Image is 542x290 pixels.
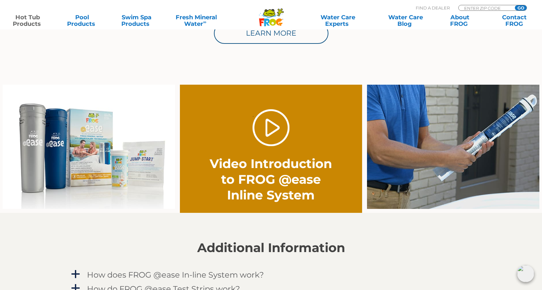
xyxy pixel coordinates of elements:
a: a How does FROG @ease In-line System work? [70,269,472,281]
a: PoolProducts [61,14,103,27]
h2: Additional Information [70,241,472,255]
h2: Video Introduction to FROG @ease Inline System [207,156,335,203]
img: inline-holder [367,85,539,209]
a: Fresh MineralWater∞ [170,14,223,27]
a: Swim SpaProducts [115,14,158,27]
sup: ∞ [203,19,206,25]
h4: How does FROG @ease In-line System work? [87,270,264,279]
input: Zip Code Form [463,5,508,11]
img: openIcon [517,265,534,282]
span: a [71,269,80,279]
p: Find A Dealer [416,5,450,11]
a: Learn More [214,23,328,44]
a: AboutFROG [439,14,481,27]
a: Water CareExperts [304,14,372,27]
a: ContactFROG [493,14,535,27]
a: Hot TubProducts [7,14,49,27]
img: inline family [3,85,175,209]
a: Play Video [253,109,289,146]
a: Water CareBlog [384,14,427,27]
input: GO [515,5,527,10]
